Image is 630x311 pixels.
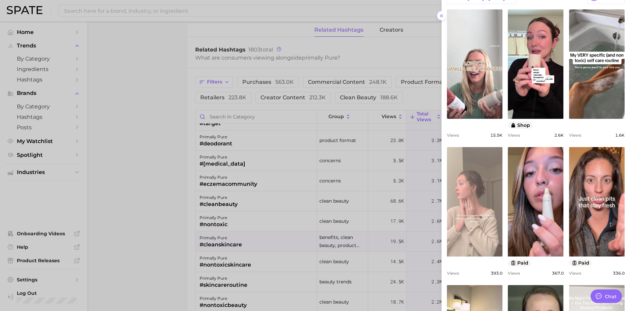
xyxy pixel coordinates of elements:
[447,271,459,276] span: Views
[569,133,581,138] span: Views
[490,133,502,138] span: 15.5k
[552,271,564,276] span: 367.0
[447,133,459,138] span: Views
[508,122,533,129] button: shop
[613,271,625,276] span: 336.0
[554,133,564,138] span: 2.6k
[569,260,592,267] button: paid
[569,271,581,276] span: Views
[508,133,520,138] span: Views
[491,271,502,276] span: 393.0
[508,271,520,276] span: Views
[615,133,625,138] span: 1.6k
[508,260,531,267] button: paid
